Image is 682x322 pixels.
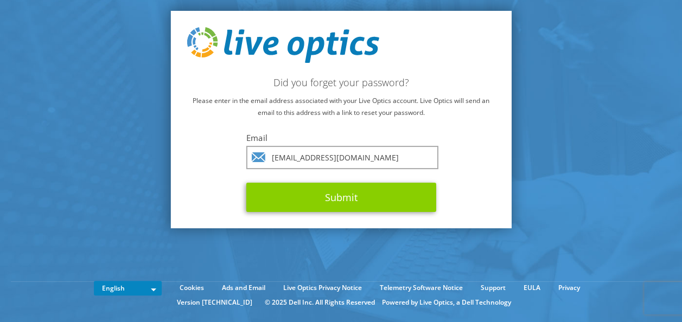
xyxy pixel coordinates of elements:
[171,297,258,308] li: Version [TECHNICAL_ID]
[550,282,588,294] a: Privacy
[259,297,380,308] li: © 2025 Dell Inc. All Rights Reserved
[171,282,212,294] a: Cookies
[515,282,549,294] a: EULA
[246,183,436,212] button: Submit
[187,76,495,88] h2: Did you forget your password?
[275,282,370,294] a: Live Optics Privacy Notice
[382,297,511,308] li: Powered by Live Optics, a Dell Technology
[246,132,436,143] label: Email
[187,27,379,63] img: live_optics_svg.svg
[214,282,273,294] a: Ads and Email
[187,95,495,119] p: Please enter in the email address associated with your Live Optics account. Live Optics will send...
[473,282,514,294] a: Support
[372,282,471,294] a: Telemetry Software Notice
